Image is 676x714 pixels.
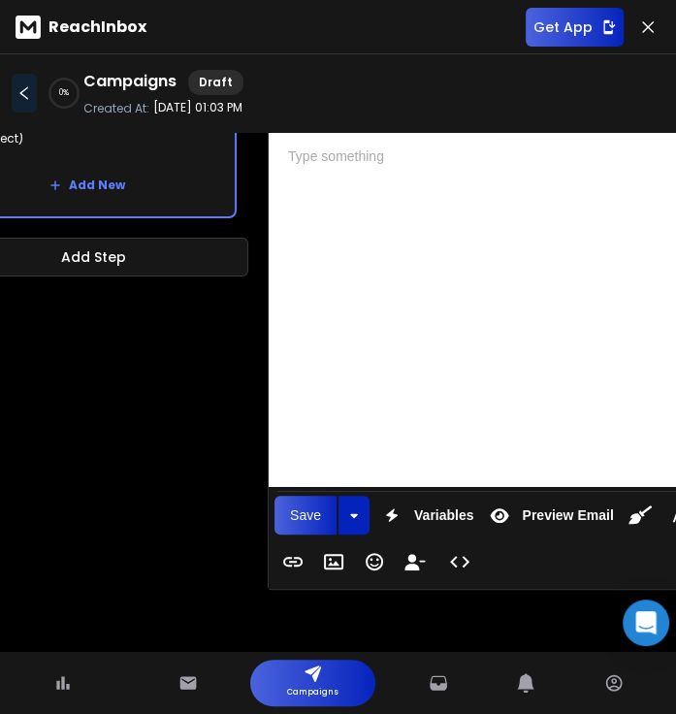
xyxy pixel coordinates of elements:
button: Preview Email [481,496,617,535]
button: Save [274,496,337,535]
p: 0 % [59,87,69,99]
button: Clean HTML [622,496,659,535]
p: ReachInbox [48,16,146,39]
p: [DATE] 01:03 PM [153,100,242,115]
button: Insert Link (Ctrl+K) [274,542,311,581]
p: Campaigns [287,683,338,702]
button: Insert Unsubscribe Link [397,542,434,581]
button: Add New [34,166,141,205]
span: Preview Email [518,507,617,524]
button: Insert Image (Ctrl+P) [315,542,352,581]
button: Variables [373,496,478,535]
span: Variables [410,507,478,524]
button: Get App [526,8,624,47]
div: Open Intercom Messenger [623,600,669,646]
p: Created At: [83,101,149,116]
div: Draft [188,70,243,95]
h1: Campaigns [83,70,177,95]
button: Emoticons [356,542,393,581]
button: Code View [441,542,478,581]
